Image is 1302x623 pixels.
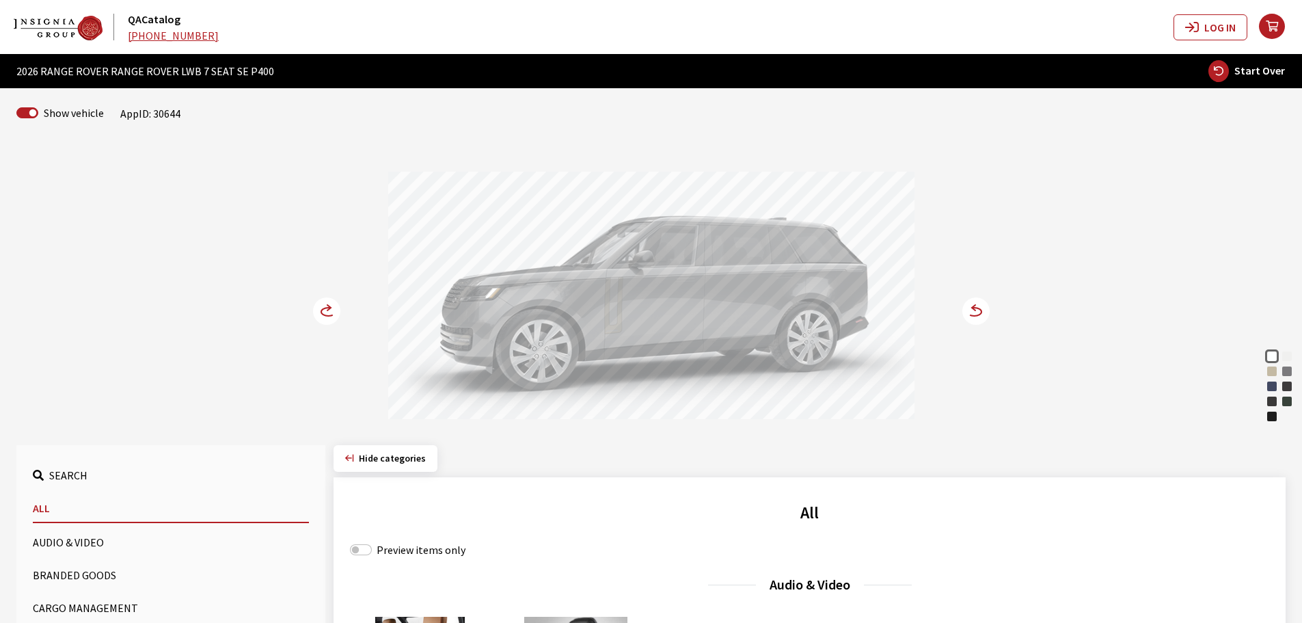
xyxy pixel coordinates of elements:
[128,29,219,42] a: [PHONE_NUMBER]
[14,16,103,40] img: Dashboard
[1234,64,1285,77] span: Start Over
[350,574,1269,595] h3: Audio & Video
[1265,364,1279,378] div: Batumi Gold
[1258,3,1302,51] button: your cart
[1265,395,1279,408] div: Carpathian Grey
[44,105,104,121] label: Show vehicle
[1265,410,1279,423] div: Santorini Black
[16,63,274,79] span: 2026 RANGE ROVER RANGE ROVER LWB 7 SEAT SE P400
[33,594,309,622] button: Cargo Management
[49,468,87,482] span: Search
[377,542,465,558] label: Preview items only
[1208,59,1286,83] button: Start Over
[1174,14,1247,40] button: Log In
[33,494,309,523] button: All
[359,452,426,464] span: Click to hide category section.
[33,529,309,556] button: Audio & Video
[33,561,309,589] button: Branded Goods
[1265,380,1279,393] div: Varesine Blue
[120,105,180,122] div: AppID: 30644
[1280,349,1294,363] div: Fuji White
[1265,349,1279,363] div: Ostuni Pearl White
[1280,380,1294,393] div: Charente Grey
[1280,364,1294,378] div: Eiger Grey
[1280,395,1294,408] div: Belgravia Green
[14,14,125,40] a: QACatalog logo
[128,12,180,26] a: QACatalog
[334,445,437,472] button: Hide categories
[350,501,1269,525] h2: All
